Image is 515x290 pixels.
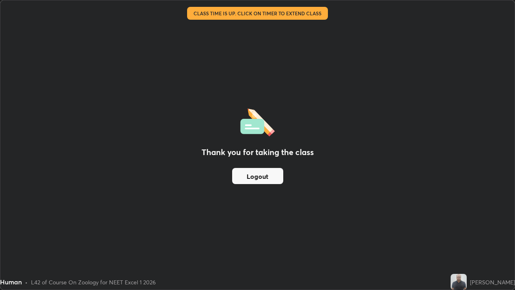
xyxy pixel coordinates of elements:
div: • [25,278,28,286]
img: 1bca841f88344d37b9bdf21f79c37e94.jpg [451,274,467,290]
div: L42 of Course On Zoology for NEET Excel 1 2026 [31,278,156,286]
h2: Thank you for taking the class [202,146,314,158]
button: Logout [232,168,283,184]
img: offlineFeedback.1438e8b3.svg [240,106,275,137]
div: [PERSON_NAME] [470,278,515,286]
